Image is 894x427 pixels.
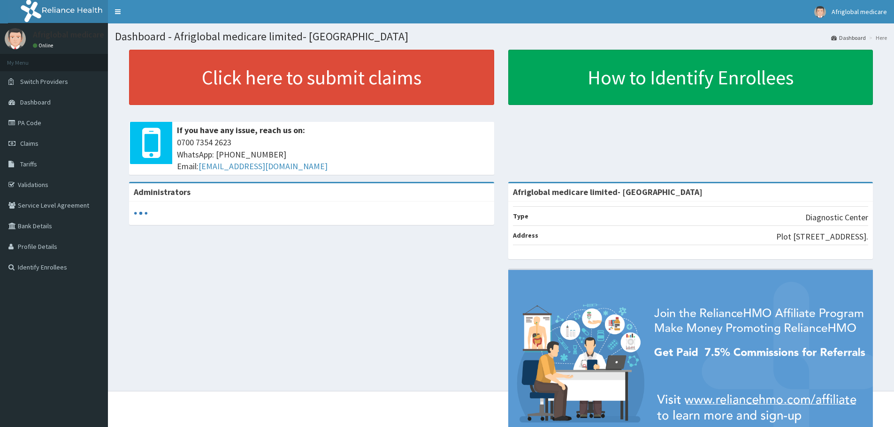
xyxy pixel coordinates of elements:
span: Switch Providers [20,77,68,86]
span: Dashboard [20,98,51,106]
svg: audio-loading [134,206,148,220]
h1: Dashboard - Afriglobal medicare limited- [GEOGRAPHIC_DATA] [115,30,887,43]
li: Here [867,34,887,42]
b: If you have any issue, reach us on: [177,125,305,135]
a: How to Identify Enrollees [508,50,873,105]
p: Afriglobal medicare [33,30,104,39]
p: Plot [STREET_ADDRESS]. [776,231,868,243]
span: 0700 7354 2623 WhatsApp: [PHONE_NUMBER] Email: [177,136,489,172]
a: [EMAIL_ADDRESS][DOMAIN_NAME] [199,161,328,172]
span: Claims [20,139,38,148]
span: Tariffs [20,160,37,168]
img: User Image [814,6,826,18]
strong: Afriglobal medicare limited- [GEOGRAPHIC_DATA] [513,187,703,197]
b: Administrators [134,187,191,197]
a: Online [33,42,55,49]
a: Dashboard [831,34,866,42]
b: Type [513,212,528,220]
b: Address [513,231,538,240]
a: Click here to submit claims [129,50,494,105]
span: Afriglobal medicare [832,7,887,16]
img: User Image [5,28,26,49]
p: Diagnostic Center [805,211,868,224]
